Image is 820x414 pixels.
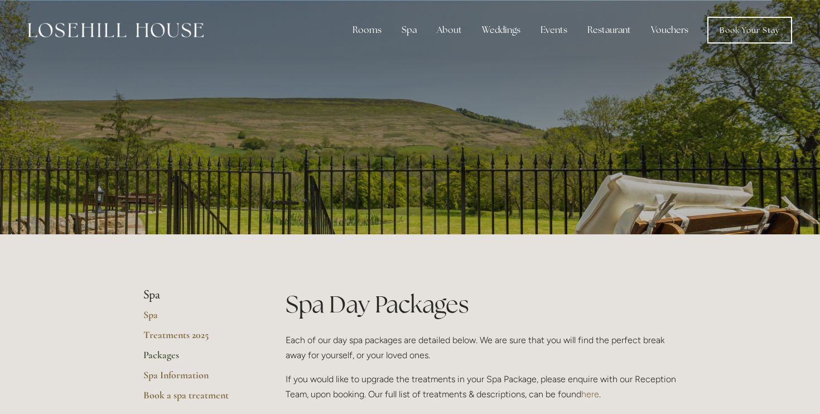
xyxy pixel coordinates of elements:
[143,288,250,302] li: Spa
[143,349,250,369] a: Packages
[286,372,677,402] p: If you would like to upgrade the treatments in your Spa Package, please enquire with our Receptio...
[143,309,250,329] a: Spa
[642,19,697,41] a: Vouchers
[578,19,640,41] div: Restaurant
[428,19,471,41] div: About
[581,389,599,399] a: here
[286,288,677,321] h1: Spa Day Packages
[143,329,250,349] a: Treatments 2025
[532,19,576,41] div: Events
[143,389,250,409] a: Book a spa treatment
[344,19,390,41] div: Rooms
[286,333,677,363] p: Each of our day spa packages are detailed below. We are sure that you will find the perfect break...
[143,369,250,389] a: Spa Information
[28,23,204,37] img: Losehill House
[707,17,792,44] a: Book Your Stay
[393,19,426,41] div: Spa
[473,19,529,41] div: Weddings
